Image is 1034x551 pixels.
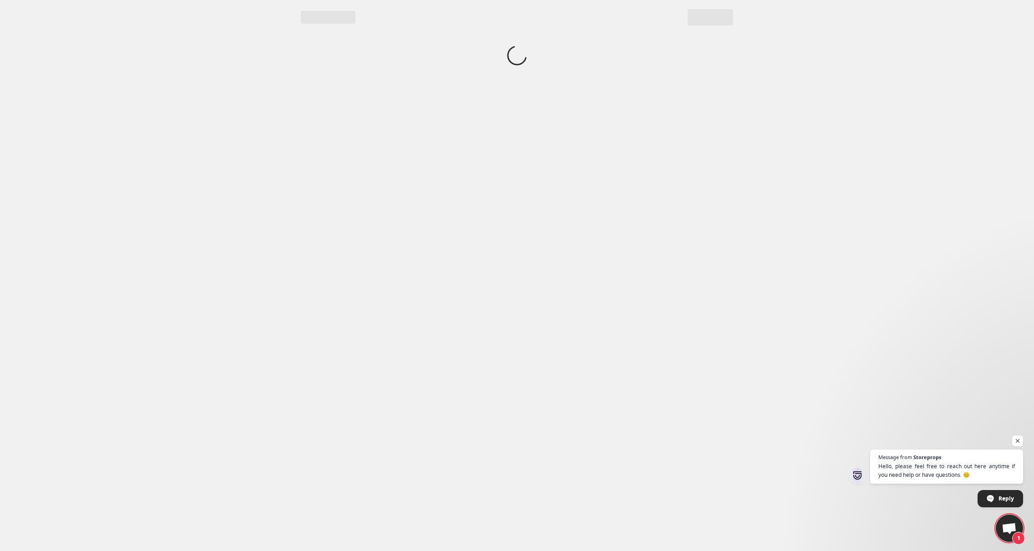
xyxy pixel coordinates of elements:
span: 1 [1012,532,1025,545]
span: Hello, please feel free to reach out here anytime if you need help or have questions. 😊 [878,462,1015,479]
span: Reply [999,490,1014,506]
span: Storeprops [913,455,941,460]
span: Message from [878,455,912,460]
div: Open chat [996,515,1023,542]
